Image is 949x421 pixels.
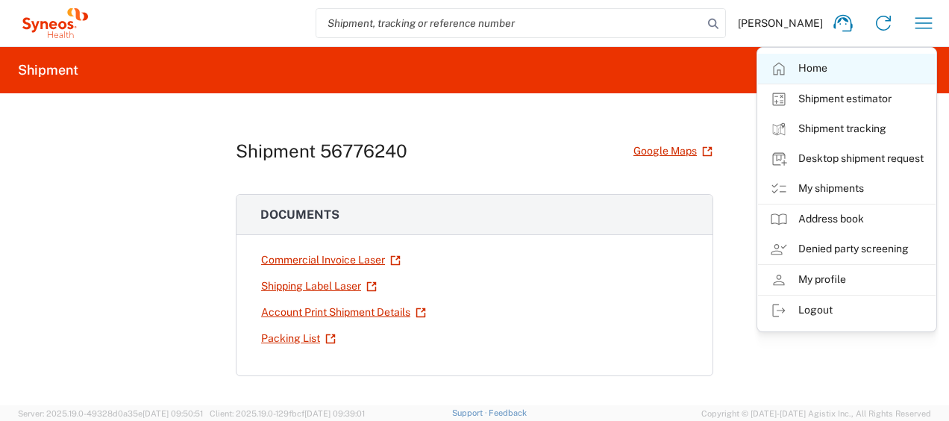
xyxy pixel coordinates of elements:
a: Google Maps [633,138,713,164]
a: My shipments [758,174,936,204]
a: Account Print Shipment Details [260,299,427,325]
a: Shipping Label Laser [260,273,378,299]
a: Denied party screening [758,234,936,264]
a: Support [452,408,489,417]
input: Shipment, tracking or reference number [316,9,703,37]
span: Server: 2025.19.0-49328d0a35e [18,409,203,418]
span: Copyright © [DATE]-[DATE] Agistix Inc., All Rights Reserved [701,407,931,420]
a: My profile [758,265,936,295]
span: [DATE] 09:39:01 [304,409,365,418]
a: Address book [758,205,936,234]
a: Packing List [260,325,336,352]
a: Commercial Invoice Laser [260,247,401,273]
span: Documents [260,208,339,222]
a: Desktop shipment request [758,144,936,174]
a: Home [758,54,936,84]
a: Shipment estimator [758,84,936,114]
a: Logout [758,296,936,325]
h1: Shipment 56776240 [236,140,407,162]
a: Shipment tracking [758,114,936,144]
h2: Shipment [18,61,78,79]
span: [DATE] 09:50:51 [142,409,203,418]
span: Client: 2025.19.0-129fbcf [210,409,365,418]
span: [PERSON_NAME] [738,16,823,30]
a: Feedback [489,408,527,417]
